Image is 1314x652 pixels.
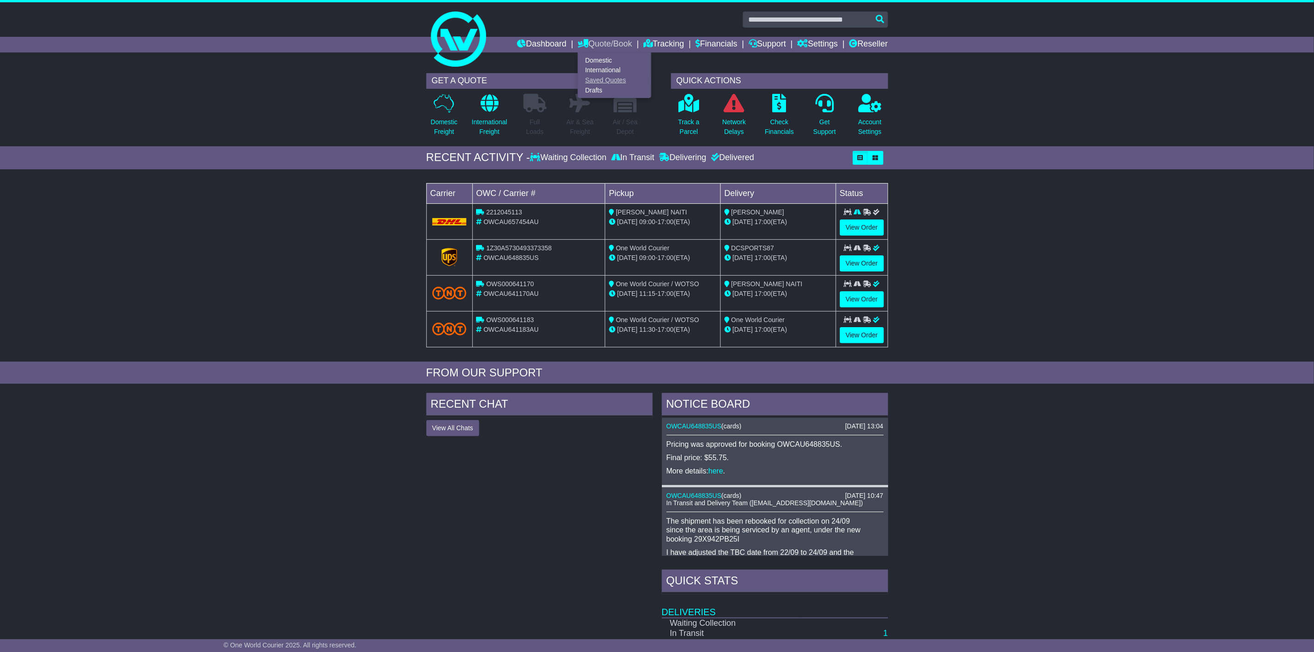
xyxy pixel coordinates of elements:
[483,290,539,297] span: OWCAU641170AU
[658,326,674,333] span: 17:00
[666,467,884,475] p: More details: .
[617,254,637,261] span: [DATE]
[517,37,567,52] a: Dashboard
[724,253,832,263] div: (ETA)
[617,326,637,333] span: [DATE]
[678,93,700,142] a: Track aParcel
[578,52,651,98] div: Quote/Book
[639,326,655,333] span: 11:30
[733,290,753,297] span: [DATE]
[483,218,539,225] span: OWCAU657454AU
[639,290,655,297] span: 11:15
[724,289,832,299] div: (ETA)
[639,218,655,225] span: 09:00
[578,55,651,65] a: Domestic
[426,73,643,89] div: GET A QUOTE
[616,280,699,288] span: One World Courier / WOTSO
[755,326,771,333] span: 17:00
[643,37,684,52] a: Tracking
[486,316,534,323] span: OWS000641183
[733,218,753,225] span: [DATE]
[578,65,651,75] a: International
[567,117,594,137] p: Air & Sea Freight
[731,244,774,252] span: DCSPORTS87
[426,183,472,203] td: Carrier
[731,280,803,288] span: [PERSON_NAME] NAITI
[609,153,657,163] div: In Transit
[613,117,638,137] p: Air / Sea Depot
[616,208,687,216] span: [PERSON_NAME] NAITI
[755,254,771,261] span: 17:00
[486,208,522,216] span: 2212045113
[432,323,467,335] img: TNT_Domestic.png
[755,290,771,297] span: 17:00
[662,638,799,648] td: Delivering
[483,326,539,333] span: OWCAU641183AU
[616,244,669,252] span: One World Courier
[845,492,883,500] div: [DATE] 10:47
[639,254,655,261] span: 09:00
[426,393,653,418] div: RECENT CHAT
[578,85,651,95] a: Drafts
[472,117,507,137] p: International Freight
[858,117,882,137] p: Account Settings
[883,629,888,638] a: 1
[840,255,884,271] a: View Order
[442,248,457,266] img: GetCarrierServiceLogo
[813,93,836,142] a: GetSupport
[609,289,717,299] div: - (ETA)
[430,117,457,137] p: Domestic Freight
[798,37,838,52] a: Settings
[678,117,700,137] p: Track a Parcel
[578,37,632,52] a: Quote/Book
[658,254,674,261] span: 17:00
[578,75,651,86] a: Saved Quotes
[666,517,884,543] p: The shipment has been rebooked for collection on 24/09 since the area is being serviced by an age...
[616,316,699,323] span: One World Courier / WOTSO
[724,217,832,227] div: (ETA)
[666,422,884,430] div: ( )
[224,641,356,649] span: © One World Courier 2025. All rights reserved.
[662,618,799,629] td: Waiting Collection
[617,290,637,297] span: [DATE]
[486,244,551,252] span: 1Z30A5730493373358
[836,183,888,203] td: Status
[486,280,534,288] span: OWS000641170
[765,117,794,137] p: Check Financials
[666,422,722,430] a: OWCAU648835US
[666,453,884,462] p: Final price: $55.75.
[733,326,753,333] span: [DATE]
[749,37,786,52] a: Support
[662,629,799,639] td: In Transit
[426,366,888,380] div: FROM OUR SUPPORT
[720,183,836,203] td: Delivery
[471,93,508,142] a: InternationalFreight
[483,254,539,261] span: OWCAU648835US
[840,291,884,307] a: View Order
[733,254,753,261] span: [DATE]
[430,93,458,142] a: DomesticFreight
[840,219,884,236] a: View Order
[658,218,674,225] span: 17:00
[723,492,739,499] span: cards
[709,153,754,163] div: Delivered
[666,499,863,507] span: In Transit and Delivery Team ([EMAIL_ADDRESS][DOMAIN_NAME])
[883,638,888,647] a: 0
[609,217,717,227] div: - (ETA)
[662,393,888,418] div: NOTICE BOARD
[845,422,883,430] div: [DATE] 13:04
[657,153,709,163] div: Delivering
[731,316,785,323] span: One World Courier
[849,37,888,52] a: Reseller
[666,492,884,500] div: ( )
[840,327,884,343] a: View Order
[662,570,888,594] div: Quick Stats
[662,594,888,618] td: Deliveries
[666,492,722,499] a: OWCAU648835US
[523,117,546,137] p: Full Loads
[617,218,637,225] span: [DATE]
[609,253,717,263] div: - (ETA)
[432,287,467,299] img: TNT_Domestic.png
[722,117,746,137] p: Network Delays
[666,440,884,449] p: Pricing was approved for booking OWCAU648835US.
